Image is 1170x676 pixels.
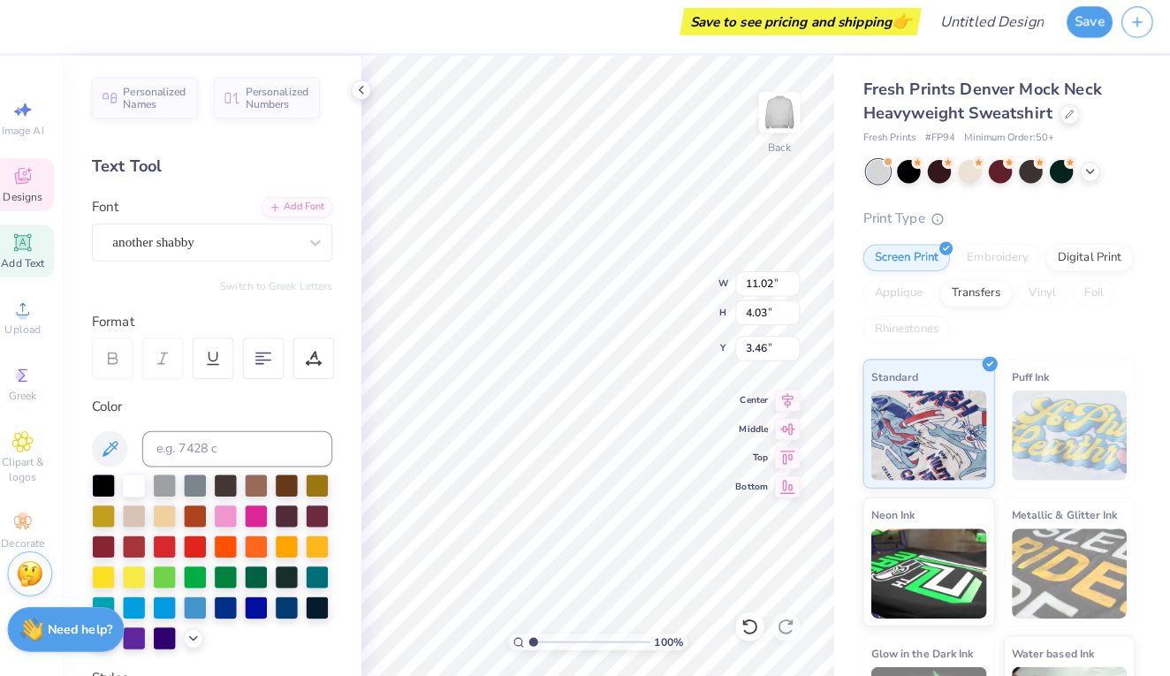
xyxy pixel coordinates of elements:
span: Personalized Numbers [259,94,322,118]
div: Digital Print [1047,250,1133,277]
span: Top [741,454,773,467]
span: Middle [741,426,773,438]
img: Back [767,103,802,138]
button: Save [1067,16,1113,47]
strong: Need help? [65,621,128,638]
input: Untitled Design [929,13,1059,49]
div: Save to see pricing and shipping [691,18,920,44]
div: Format [108,316,346,337]
span: 100 % [662,634,690,649]
span: 👉 [895,19,915,41]
span: Water based Ink [1014,643,1095,662]
span: Greek [27,392,54,406]
div: Rhinestones [867,321,953,347]
div: Foil [1074,285,1115,312]
div: Text Tool [108,162,345,186]
img: Metallic & Glitter Ink [1014,530,1128,619]
span: Center [741,398,773,410]
div: Color [108,400,345,421]
div: Screen Print [867,250,953,277]
button: Switch to Greek Letters [234,285,345,299]
img: Puff Ink [1014,394,1128,482]
span: Glow in the Dark Ink [875,643,976,662]
img: Standard [875,394,989,482]
span: Designs [20,196,59,210]
input: e.g. 7428 c [157,434,345,469]
span: Upload [22,327,57,341]
div: Print Type [867,215,1135,235]
span: Clipart & logos [9,458,71,486]
div: Applique [867,285,938,312]
div: Add Font [275,203,345,224]
img: Neon Ink [875,530,989,619]
span: Fresh Prints Denver Mock Neck Heavyweight Sweatshirt [867,87,1102,132]
div: Embroidery [958,250,1042,277]
span: Minimum Order: 50 + [967,138,1055,153]
span: Puff Ink [1014,371,1051,390]
span: Add Text [19,262,61,276]
div: Back [773,147,796,163]
label: Font [108,203,134,224]
span: Metallic & Glitter Ink [1014,507,1118,526]
span: Fresh Prints [867,138,919,153]
span: Decorate [19,537,61,551]
span: Image AI [19,131,61,145]
span: Neon Ink [875,507,918,526]
div: Vinyl [1019,285,1068,312]
span: Personalized Names [139,94,201,118]
span: # FP94 [928,138,958,153]
span: Bottom [741,482,773,495]
span: Standard [875,371,922,390]
div: Transfers [943,285,1014,312]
